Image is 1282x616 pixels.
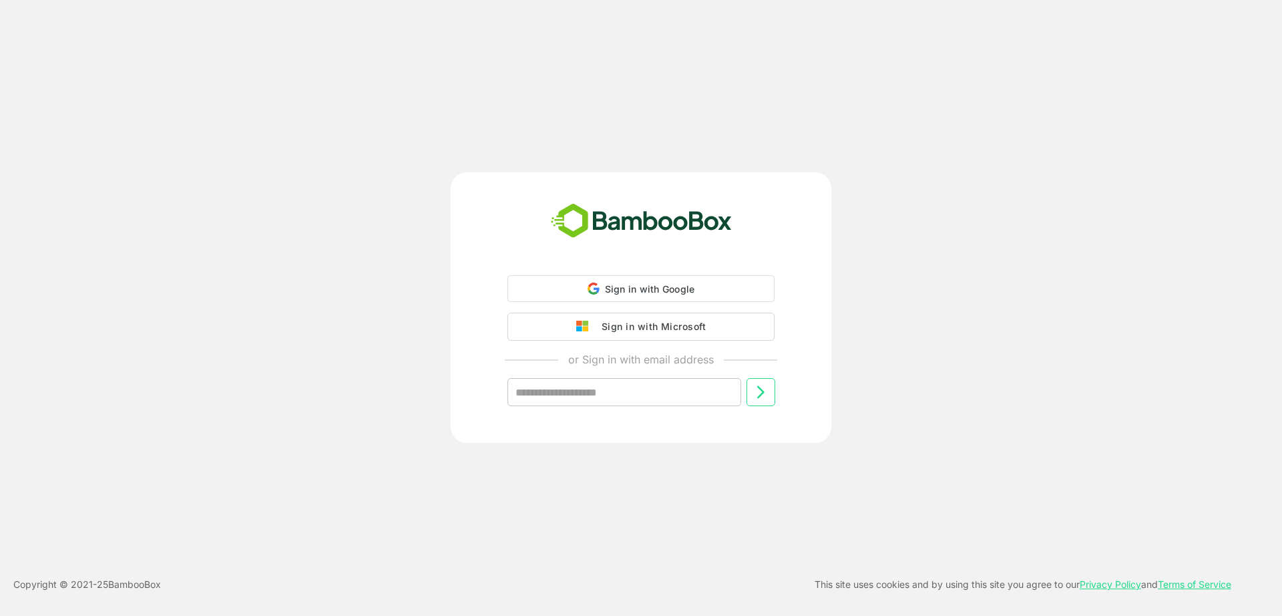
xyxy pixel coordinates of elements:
img: google [576,321,595,333]
p: or Sign in with email address [568,351,714,367]
button: Sign in with Microsoft [507,313,775,341]
p: Copyright © 2021- 25 BambooBox [13,577,161,593]
div: Sign in with Google [507,275,775,302]
span: Sign in with Google [605,283,695,295]
a: Terms of Service [1158,579,1231,590]
div: Sign in with Microsoft [595,318,706,335]
img: bamboobox [544,199,739,243]
a: Privacy Policy [1080,579,1141,590]
p: This site uses cookies and by using this site you agree to our and [815,577,1231,593]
